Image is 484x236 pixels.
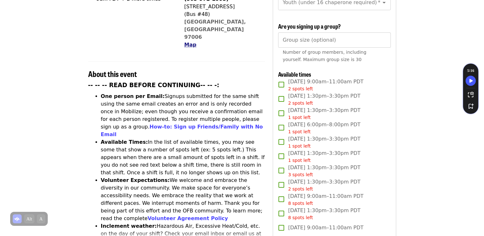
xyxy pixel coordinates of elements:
button: Map [184,41,196,49]
strong: Volunteer Expectations: [101,177,170,183]
span: [DATE] 9:00am–11:00am PDT [288,78,363,92]
li: Signups submitted for the same shift using the same email creates an error and is only recorded o... [101,93,265,138]
li: In the list of available times, you may see some that show a number of spots left (ex: 5 spots le... [101,138,265,177]
span: Are you signing up a group? [278,22,341,30]
span: About this event [88,68,137,79]
strong: -- -- -- READ BEFORE CONTINUING-- -- -: [88,82,219,88]
span: [DATE] 1:30pm–3:30pm PDT [288,164,360,178]
div: (Bus #48) [184,10,260,18]
span: 1 spot left [288,129,311,134]
span: [DATE] 1:30pm–3:30pm PDT [288,92,360,107]
span: Map [184,42,196,48]
a: Volunteer Agreement Policy [148,215,228,221]
span: 2 spots left [288,86,313,91]
span: [DATE] 1:30pm–3:30pm PDT [288,107,360,121]
span: [DATE] 9:00am–11:00am PDT [288,192,363,207]
a: How-to: Sign up Friends/Family with No Email [101,124,263,137]
strong: Available Times: [101,139,148,145]
strong: One person per Email: [101,93,165,99]
span: [DATE] 1:30pm–3:30pm PDT [288,207,360,221]
span: [DATE] 6:00pm–8:00pm PDT [288,121,360,135]
span: 3 spots left [288,172,313,177]
a: [GEOGRAPHIC_DATA], [GEOGRAPHIC_DATA] 97006 [184,19,246,40]
span: 2 spots left [288,101,313,106]
span: 2 spots left [288,186,313,191]
li: We welcome and embrace the diversity in our community. We make space for everyone’s accessibility... [101,177,265,222]
span: Number of group members, including yourself. Maximum group size is 30 [283,50,366,62]
span: [DATE] 1:30pm–3:30pm PDT [288,149,360,164]
span: [DATE] 9:00am–11:00am PDT [288,224,363,232]
span: [DATE] 1:30pm–3:30pm PDT [288,135,360,149]
input: [object Object] [278,32,390,48]
span: [DATE] 1:30pm–3:30pm PDT [288,178,360,192]
strong: Inclement weather: [101,223,157,229]
span: 1 spot left [288,143,311,149]
span: 1 spot left [288,158,311,163]
span: Available times [278,70,311,78]
span: 1 spot left [288,115,311,120]
span: 8 spots left [288,201,313,206]
span: 8 spots left [288,215,313,220]
div: [STREET_ADDRESS] [184,3,260,10]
